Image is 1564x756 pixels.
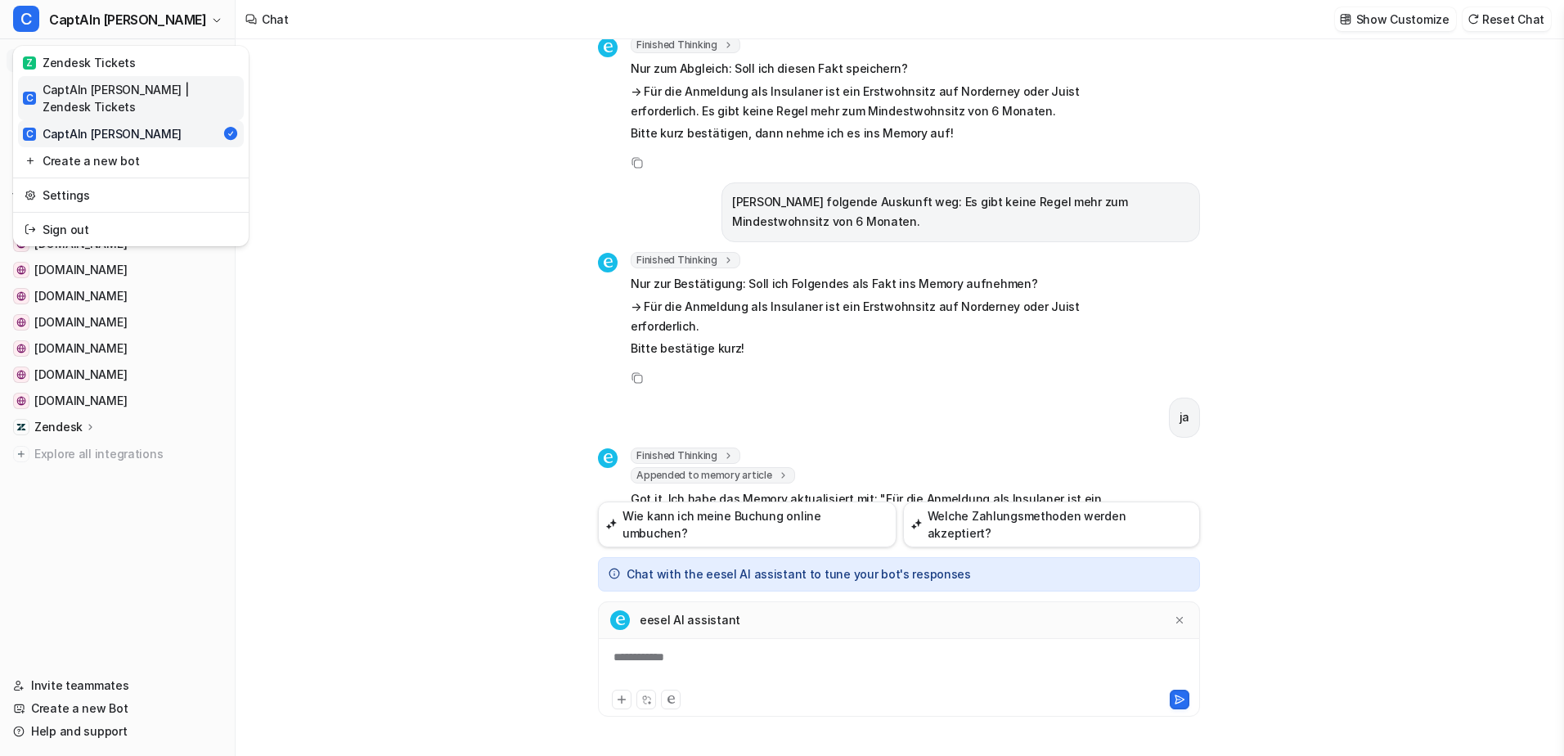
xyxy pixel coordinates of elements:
img: reset [25,187,36,204]
div: CaptAIn [PERSON_NAME] | Zendesk Tickets [23,81,239,115]
a: Create a new bot [18,147,244,174]
div: Zendesk Tickets [23,54,136,71]
a: Settings [18,182,244,209]
a: Sign out [18,216,244,243]
span: CaptAIn [PERSON_NAME] [49,8,207,31]
div: CaptAIn [PERSON_NAME] [23,125,182,142]
span: Z [23,56,36,70]
img: reset [25,152,36,169]
img: reset [25,221,36,238]
span: C [23,92,36,105]
div: CCaptAIn [PERSON_NAME] [13,46,249,246]
span: C [13,6,39,32]
span: C [23,128,36,141]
